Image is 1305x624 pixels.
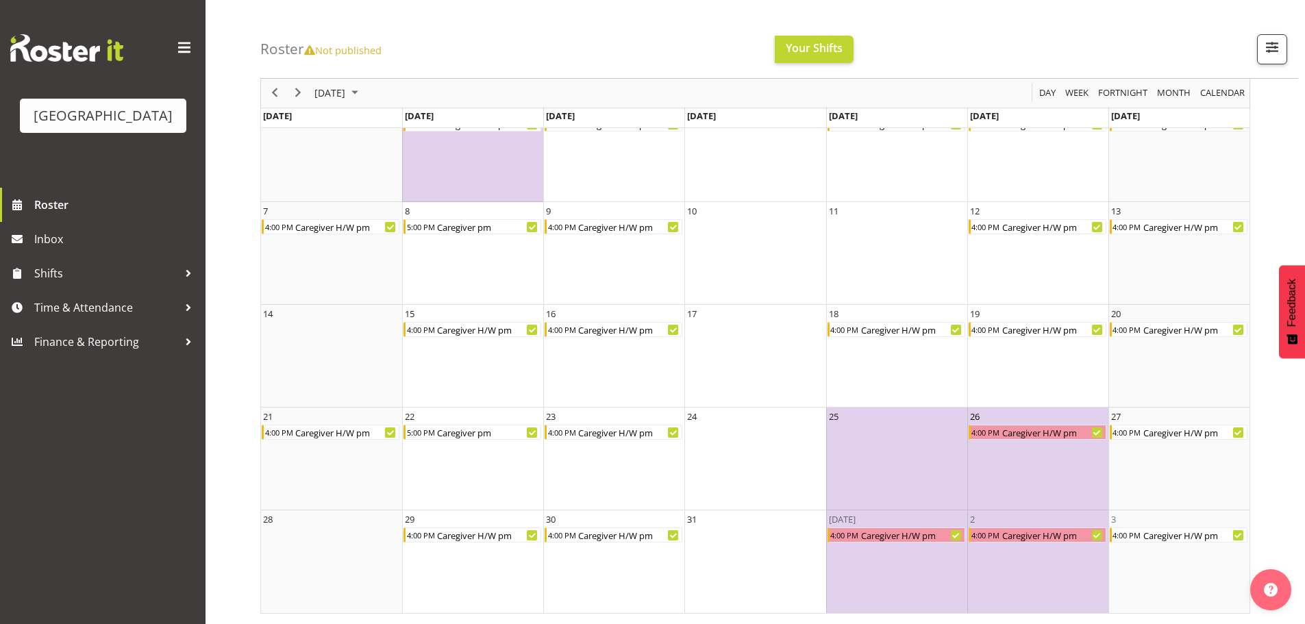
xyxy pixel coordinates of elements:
td: Sunday, November 30, 2025 [261,99,402,202]
div: 4:00 PM [1112,323,1142,336]
button: Timeline Week [1063,85,1091,102]
div: 11 [829,204,838,218]
td: Thursday, December 4, 2025 [826,99,967,202]
td: Thursday, December 25, 2025 [826,408,967,510]
div: Caregiver H/W pm Begin From Friday, December 26, 2025 at 4:00:00 PM GMT+13:00 Ends At Friday, Dec... [969,425,1106,440]
td: Wednesday, December 17, 2025 [684,305,825,408]
button: Feedback - Show survey [1279,265,1305,358]
td: Wednesday, December 31, 2025 [684,510,825,613]
div: Caregiver H/W pm Begin From Tuesday, December 9, 2025 at 4:00:00 PM GMT+13:00 Ends At Tuesday, De... [545,219,682,234]
div: 19 [970,307,980,321]
div: 5:00 PM [406,425,436,439]
td: Wednesday, December 3, 2025 [684,99,825,202]
div: 4:00 PM [406,323,436,336]
div: Caregiver H/W pm Begin From Tuesday, December 16, 2025 at 4:00:00 PM GMT+13:00 Ends At Tuesday, D... [545,322,682,337]
td: Friday, December 5, 2025 [967,99,1108,202]
div: 30 [546,512,556,526]
div: 4:00 PM [971,528,1001,542]
span: Time & Attendance [34,297,178,318]
td: Saturday, December 27, 2025 [1108,408,1250,510]
div: 14 [263,307,273,321]
div: 4:00 PM [1112,425,1142,439]
span: Your Shifts [786,40,843,55]
div: Caregiver pm [436,425,540,439]
div: Caregiver H/W pm Begin From Saturday, December 20, 2025 at 4:00:00 PM GMT+13:00 Ends At Saturday,... [1110,322,1247,337]
span: Roster [34,195,199,215]
div: Caregiver H/W pm Begin From Monday, December 15, 2025 at 4:00:00 PM GMT+13:00 Ends At Monday, Dec... [403,322,541,337]
div: 28 [263,512,273,526]
div: of December 2025 [260,47,1250,614]
div: 31 [687,512,697,526]
div: 27 [1111,410,1121,423]
div: 10 [687,204,697,218]
div: Caregiver H/W pm Begin From Friday, December 12, 2025 at 4:00:00 PM GMT+13:00 Ends At Friday, Dec... [969,219,1106,234]
div: 7 [263,204,268,218]
div: Caregiver H/W pm Begin From Thursday, January 1, 2026 at 4:00:00 PM GMT+13:00 Ends At Thursday, J... [828,527,965,542]
button: December 2025 [312,85,364,102]
div: 2 [970,512,975,526]
h4: Roster [260,41,382,57]
span: [DATE] [263,110,292,122]
div: Caregiver H/W pm [294,425,399,439]
img: Rosterit website logo [10,34,123,62]
td: Friday, December 12, 2025 [967,202,1108,305]
td: Saturday, December 6, 2025 [1108,99,1250,202]
div: 4:00 PM [264,220,294,234]
div: 22 [405,410,414,423]
div: 5:00 PM [406,220,436,234]
td: Friday, December 19, 2025 [967,305,1108,408]
td: Tuesday, December 23, 2025 [543,408,684,510]
div: 18 [829,307,838,321]
div: 4:00 PM [1112,528,1142,542]
td: Tuesday, December 16, 2025 [543,305,684,408]
td: Wednesday, December 10, 2025 [684,202,825,305]
span: Finance & Reporting [34,332,178,352]
div: Caregiver H/W pm Begin From Tuesday, December 30, 2025 at 4:00:00 PM GMT+13:00 Ends At Tuesday, D... [545,527,682,542]
div: Caregiver H/W pm Begin From Sunday, December 21, 2025 at 4:00:00 PM GMT+13:00 Ends At Sunday, Dec... [262,425,399,440]
td: Tuesday, December 9, 2025 [543,202,684,305]
button: Timeline Month [1155,85,1193,102]
span: Shifts [34,263,178,284]
span: [DATE] [687,110,716,122]
div: 23 [546,410,556,423]
div: Caregiver H/W pm [1142,323,1247,336]
td: Tuesday, December 2, 2025 [543,99,684,202]
td: Monday, December 22, 2025 [402,408,543,510]
span: Fortnight [1097,85,1149,102]
td: Sunday, December 7, 2025 [261,202,402,305]
div: 4:00 PM [1112,220,1142,234]
span: Inbox [34,229,199,249]
div: 13 [1111,204,1121,218]
div: 4:00 PM [547,528,577,542]
div: 4:00 PM [547,323,577,336]
td: Wednesday, December 24, 2025 [684,408,825,510]
div: Caregiver H/W pm Begin From Saturday, January 3, 2026 at 4:00:00 PM GMT+13:00 Ends At Saturday, J... [1110,527,1247,542]
div: 4:00 PM [830,528,860,542]
div: previous period [263,79,286,108]
div: 29 [405,512,414,526]
button: Filter Shifts [1257,34,1287,64]
div: 4:00 PM [547,220,577,234]
span: Week [1064,85,1090,102]
div: Caregiver pm [436,220,540,234]
td: Saturday, December 13, 2025 [1108,202,1250,305]
div: Caregiver H/W pm [1001,323,1106,336]
span: Month [1156,85,1192,102]
div: [GEOGRAPHIC_DATA] [34,105,173,126]
div: 12 [970,204,980,218]
div: Caregiver H/W pm [1001,220,1106,234]
div: December 2025 [310,79,366,108]
div: Caregiver H/W pm [436,323,540,336]
div: Caregiver H/W pm [577,323,682,336]
span: [DATE] [970,110,999,122]
div: 16 [546,307,556,321]
span: [DATE] [405,110,434,122]
div: 4:00 PM [830,323,860,336]
div: Caregiver H/W pm Begin From Tuesday, December 23, 2025 at 4:00:00 PM GMT+13:00 Ends At Tuesday, D... [545,425,682,440]
table: of December 2025 [261,99,1250,613]
span: Feedback [1286,279,1298,327]
span: Day [1038,85,1057,102]
button: Timeline Day [1037,85,1058,102]
td: Monday, December 29, 2025 [402,510,543,613]
div: 26 [970,410,980,423]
